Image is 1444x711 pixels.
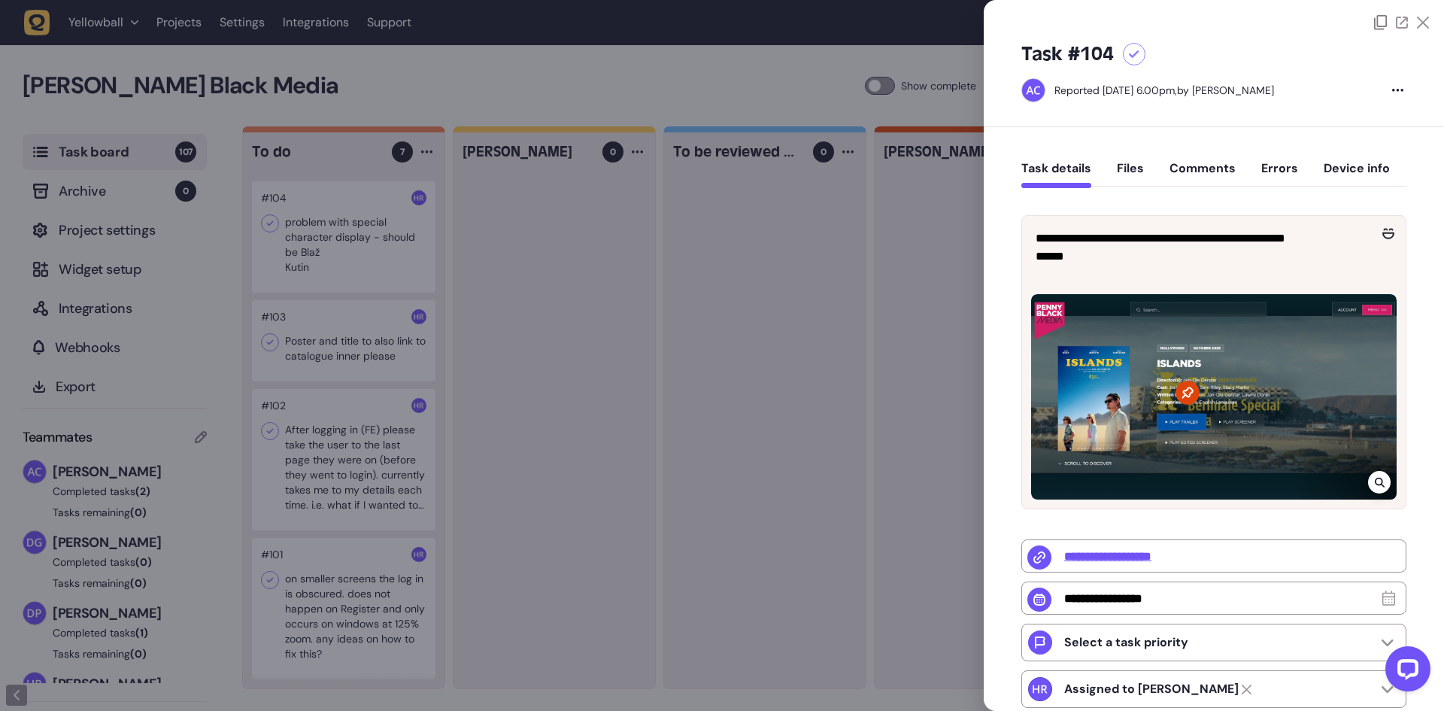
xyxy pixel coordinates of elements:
[1064,635,1188,650] p: Select a task priority
[1054,83,1274,98] div: by [PERSON_NAME]
[1373,640,1436,703] iframe: LiveChat chat widget
[1054,84,1177,97] div: Reported [DATE] 6.00pm,
[1117,161,1144,188] button: Files
[1324,161,1390,188] button: Device info
[1021,42,1114,66] h5: Task #104
[1261,161,1298,188] button: Errors
[1021,161,1091,188] button: Task details
[1022,79,1045,102] img: Ameet Chohan
[1169,161,1236,188] button: Comments
[1064,682,1239,697] strong: Harry Robinson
